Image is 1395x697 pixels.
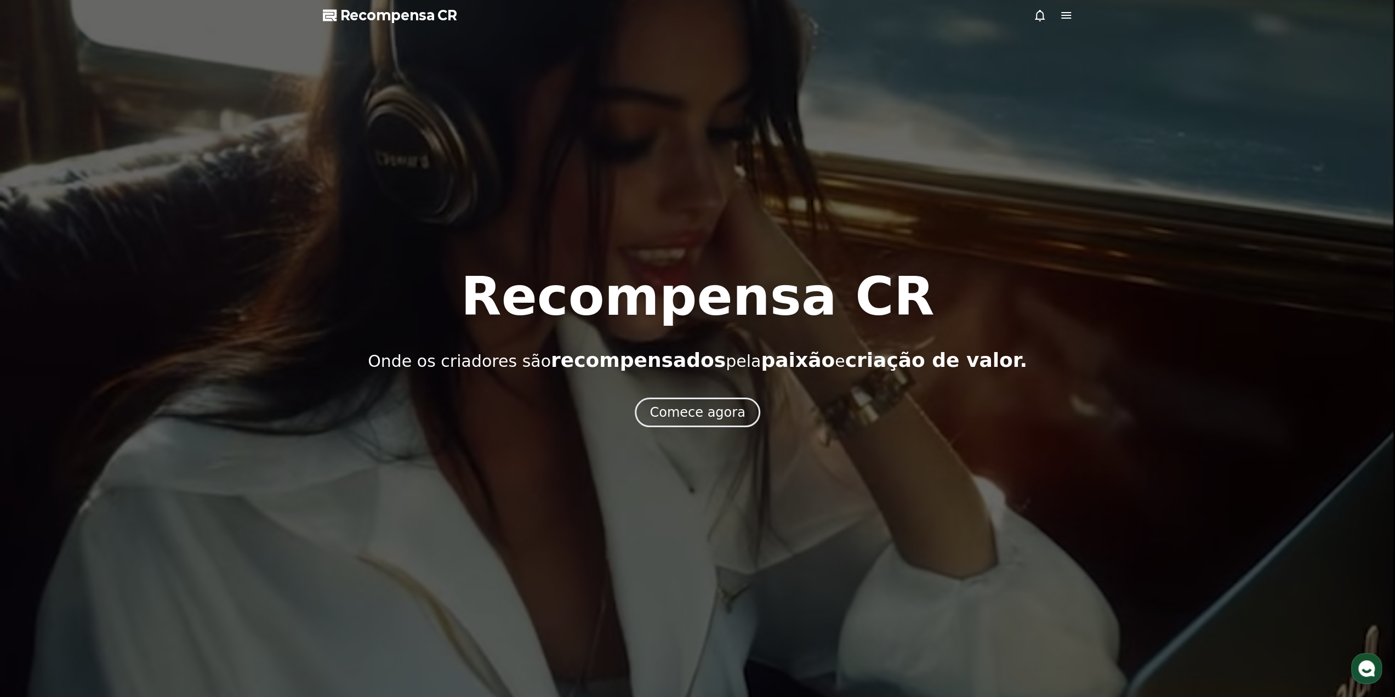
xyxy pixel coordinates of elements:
[835,352,845,371] font: e
[28,364,47,373] span: Home
[761,349,835,371] font: paixão
[72,348,141,375] a: Messages
[91,365,123,373] span: Messages
[340,8,457,23] font: Recompensa CR
[635,409,760,419] a: Comece agora
[650,405,745,420] font: Comece agora
[845,349,1027,371] font: criação de valor.
[551,349,726,371] font: recompensados
[726,352,761,371] font: ​​pela
[3,348,72,375] a: Home
[162,364,189,373] span: Settings
[323,7,457,24] a: Recompensa CR
[368,352,551,371] font: Onde os criadores são
[461,266,935,327] font: Recompensa CR
[141,348,210,375] a: Settings
[635,398,760,427] button: Comece agora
